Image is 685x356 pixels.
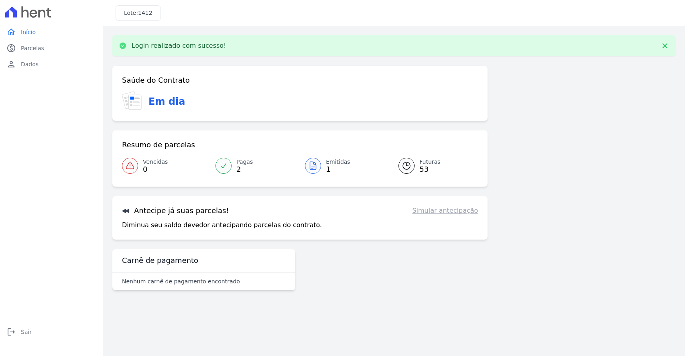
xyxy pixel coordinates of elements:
[3,24,100,40] a: homeInício
[419,158,440,166] span: Futuras
[300,155,389,177] a: Emitidas 1
[122,220,322,230] p: Diminua seu saldo devedor antecipando parcelas do contrato.
[122,140,195,150] h3: Resumo de parcelas
[21,60,39,68] span: Dados
[138,10,152,16] span: 1412
[389,155,478,177] a: Futuras 53
[122,75,190,85] h3: Saúde do Contrato
[3,40,100,56] a: paidParcelas
[6,27,16,37] i: home
[21,28,36,36] span: Início
[143,166,168,173] span: 0
[21,44,44,52] span: Parcelas
[3,324,100,340] a: logoutSair
[6,43,16,53] i: paid
[419,166,440,173] span: 53
[124,9,152,17] h3: Lote:
[211,155,300,177] a: Pagas 2
[6,327,16,337] i: logout
[143,158,168,166] span: Vencidas
[148,94,185,109] h3: Em dia
[326,158,350,166] span: Emitidas
[132,42,226,50] p: Login realizado com sucesso!
[6,59,16,69] i: person
[326,166,350,173] span: 1
[3,56,100,72] a: personDados
[412,206,478,216] a: Simular antecipação
[21,328,32,336] span: Sair
[122,206,229,216] h3: Antecipe já suas parcelas!
[122,256,198,265] h3: Carnê de pagamento
[122,277,240,285] p: Nenhum carnê de pagamento encontrado
[236,166,253,173] span: 2
[236,158,253,166] span: Pagas
[122,155,211,177] a: Vencidas 0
